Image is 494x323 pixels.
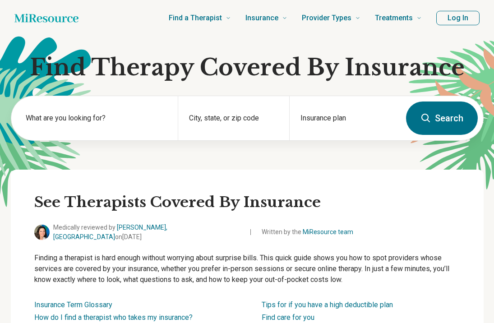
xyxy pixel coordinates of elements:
span: Provider Types [302,12,351,24]
label: What are you looking for? [26,113,167,124]
a: Find care for you [262,313,314,322]
span: on [DATE] [115,233,142,240]
h1: Find Therapy Covered By Insurance [11,54,484,81]
a: [PERSON_NAME], [GEOGRAPHIC_DATA] [53,224,167,240]
a: How do I find a therapist who takes my insurance? [34,313,193,322]
a: Tips for if you have a high deductible plan [262,300,393,309]
a: MiResource team [303,228,353,235]
a: Home page [14,9,78,27]
span: Treatments [375,12,413,24]
span: Find a Therapist [169,12,222,24]
span: Written by the [262,227,353,237]
span: Insurance [245,12,278,24]
span: Medically reviewed by [53,223,242,242]
button: Search [406,102,478,135]
a: Insurance Term Glossary [34,300,112,309]
h2: See Therapists Covered By Insurance [34,193,460,212]
button: Log In [436,11,480,25]
p: Finding a therapist is hard enough without worrying about surprise bills. This quick guide shows ... [34,253,460,285]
